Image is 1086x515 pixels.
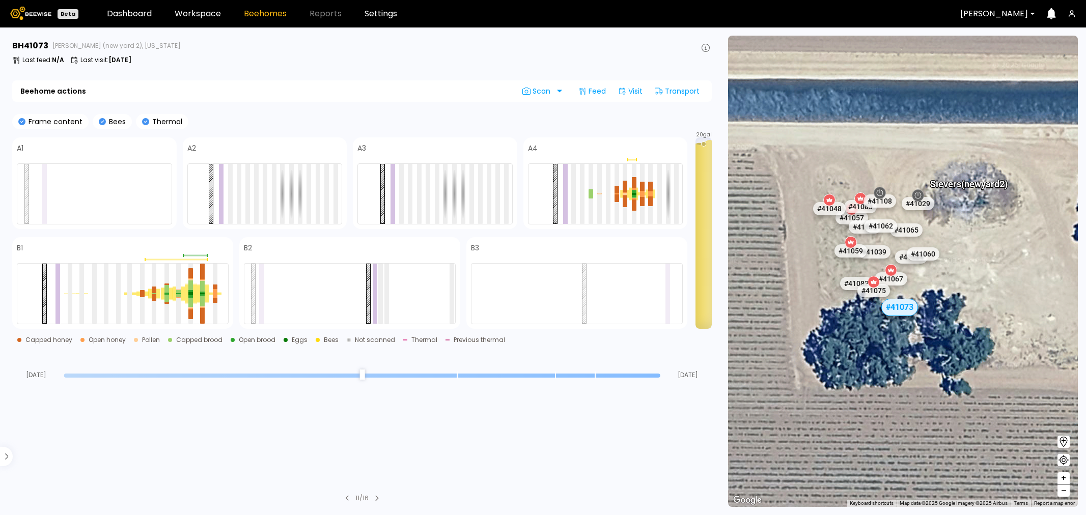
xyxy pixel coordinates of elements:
[850,500,894,507] button: Keyboard shortcuts
[357,145,366,152] h4: A3
[108,55,131,64] b: [DATE]
[1034,500,1075,506] a: Report a map error
[528,145,538,152] h4: A4
[292,337,308,343] div: Eggs
[875,272,907,285] div: # 41067
[80,57,131,63] p: Last visit :
[25,337,72,343] div: Capped honey
[107,10,152,18] a: Dashboard
[89,337,126,343] div: Open honey
[149,118,182,125] p: Thermal
[574,83,610,99] div: Feed
[664,372,712,378] span: [DATE]
[106,118,126,125] p: Bees
[58,9,78,19] div: Beta
[454,337,505,343] div: Previous thermal
[930,168,1008,189] div: Sievers (new yard 2)
[365,10,397,18] a: Settings
[17,145,23,152] h4: A1
[20,88,86,95] b: Beehome actions
[411,337,437,343] div: Thermal
[12,372,60,378] span: [DATE]
[239,337,275,343] div: Open brood
[906,247,939,261] div: # 41060
[900,500,1008,506] span: Map data ©2025 Google Imagery ©2025 Airbus
[865,219,897,233] div: # 41062
[731,494,764,507] img: Google
[244,244,252,251] h4: B2
[857,284,890,297] div: # 41075
[52,55,64,64] b: N/A
[844,200,876,213] div: # 41083
[1057,484,1070,497] button: –
[1061,484,1067,497] span: –
[881,299,918,316] div: # 41073
[142,337,160,343] div: Pollen
[10,7,51,20] img: Beewise logo
[25,118,82,125] p: Frame content
[840,277,872,290] div: # 41082
[696,132,712,137] span: 20 gal
[244,10,287,18] a: Beehomes
[834,244,867,257] div: # 41059
[1057,472,1070,484] button: +
[895,250,928,264] div: # 41084
[355,337,395,343] div: Not scanned
[324,337,339,343] div: Bees
[731,494,764,507] a: Open this area in Google Maps (opens a new window)
[17,244,23,251] h4: B1
[12,42,48,50] h3: BH 41073
[310,10,342,18] span: Reports
[835,211,868,224] div: # 41057
[813,202,846,215] div: # 41048
[858,245,890,259] div: # 41039
[614,83,647,99] div: Visit
[522,87,554,95] span: Scan
[187,145,196,152] h4: A2
[52,43,181,49] span: [PERSON_NAME] (new yard 2), [US_STATE]
[902,197,934,210] div: # 41029
[651,83,704,99] div: Transport
[176,337,222,343] div: Capped brood
[1014,500,1028,506] a: Terms
[890,223,923,237] div: # 41065
[175,10,221,18] a: Workspace
[355,494,369,503] div: 11 / 16
[863,194,896,208] div: # 41108
[848,220,881,234] div: # 41072
[471,244,479,251] h4: B3
[22,57,64,63] p: Last feed :
[1061,472,1067,484] span: +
